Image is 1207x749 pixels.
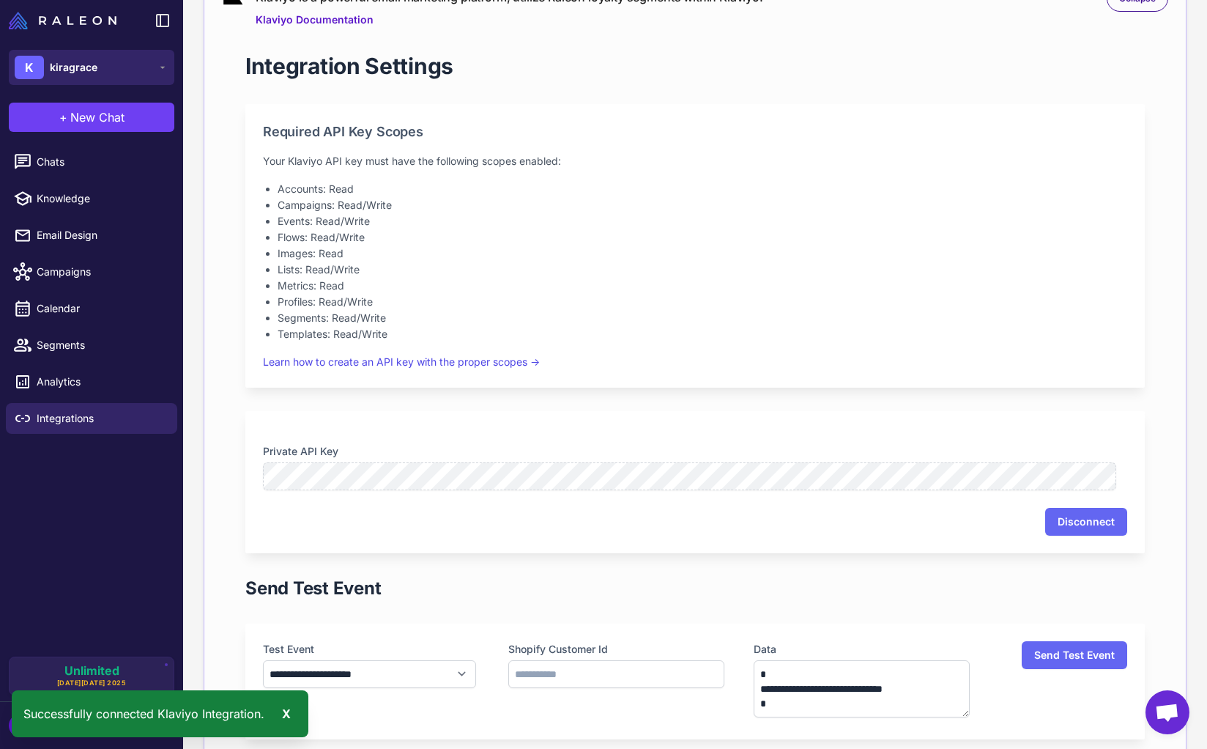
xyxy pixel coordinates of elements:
[9,714,38,737] div: J
[15,56,44,79] div: K
[278,197,1127,213] li: Campaigns: Read/Write
[263,641,479,657] label: Test Event
[263,153,1127,169] p: Your Klaviyo API key must have the following scopes enabled:
[6,330,177,361] a: Segments
[1045,508,1127,536] button: Disconnect
[70,108,125,126] span: New Chat
[278,294,1127,310] li: Profiles: Read/Write
[508,641,724,657] label: Shopify Customer Id
[278,326,1127,342] li: Templates: Read/Write
[6,366,177,397] a: Analytics
[278,229,1127,246] li: Flows: Read/Write
[9,12,116,29] img: Raleon Logo
[12,690,308,737] div: Successfully connected Klaviyo Integration.
[6,403,177,434] a: Integrations
[245,51,453,81] h1: Integration Settings
[59,108,67,126] span: +
[37,374,166,390] span: Analytics
[9,50,174,85] button: Kkiragrace
[57,678,127,688] span: [DATE][DATE] 2025
[263,443,1127,460] label: Private API Key
[37,300,166,317] span: Calendar
[256,12,763,28] a: Klaviyo Documentation
[64,665,119,676] span: Unlimited
[37,264,166,280] span: Campaigns
[50,59,97,75] span: kiragrace
[6,147,177,177] a: Chats
[1145,690,1189,734] div: Open chat
[278,181,1127,197] li: Accounts: Read
[278,246,1127,262] li: Images: Read
[245,577,381,600] h1: Send Test Event
[1022,641,1127,669] button: Send Test Event
[6,257,177,287] a: Campaigns
[278,310,1127,326] li: Segments: Read/Write
[754,641,970,657] label: Data
[37,154,166,170] span: Chats
[276,702,297,726] div: X
[37,191,166,207] span: Knowledge
[6,293,177,324] a: Calendar
[6,220,177,251] a: Email Design
[9,103,174,132] button: +New Chat
[9,12,122,29] a: Raleon Logo
[263,355,540,368] a: Learn how to create an API key with the proper scopes →
[278,278,1127,294] li: Metrics: Read
[263,122,1127,141] h2: Required API Key Scopes
[278,213,1127,229] li: Events: Read/Write
[278,262,1127,278] li: Lists: Read/Write
[37,227,166,243] span: Email Design
[6,183,177,214] a: Knowledge
[37,410,166,427] span: Integrations
[37,337,166,353] span: Segments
